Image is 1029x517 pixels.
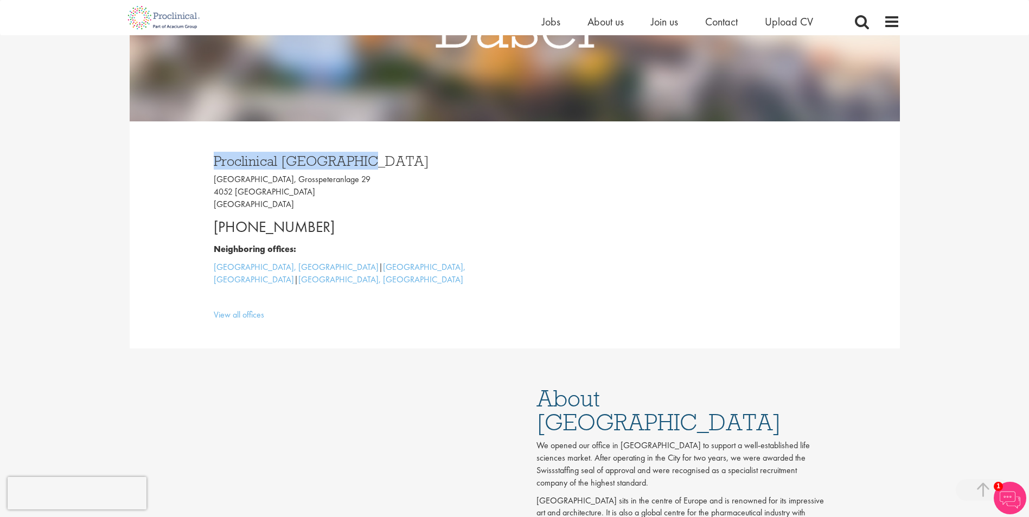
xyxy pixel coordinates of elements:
[214,173,507,211] p: [GEOGRAPHIC_DATA], Grosspeteranlage 29 4052 [GEOGRAPHIC_DATA] [GEOGRAPHIC_DATA]
[994,482,1003,491] span: 1
[214,261,379,273] a: [GEOGRAPHIC_DATA], [GEOGRAPHIC_DATA]
[651,15,678,29] a: Join us
[542,15,560,29] a: Jobs
[214,261,465,285] a: [GEOGRAPHIC_DATA], [GEOGRAPHIC_DATA]
[705,15,738,29] a: Contact
[214,154,507,168] h3: Proclinical [GEOGRAPHIC_DATA]
[214,309,264,320] a: View all offices
[994,482,1026,514] img: Chatbot
[8,477,146,509] iframe: reCAPTCHA
[214,216,507,238] p: [PHONE_NUMBER]
[214,243,296,255] b: Neighboring offices:
[765,15,813,29] a: Upload CV
[587,15,624,29] a: About us
[536,440,824,489] p: We opened our office in [GEOGRAPHIC_DATA] to support a well-established life sciences market. Aft...
[214,261,507,286] p: | |
[536,386,824,434] h1: About [GEOGRAPHIC_DATA]
[298,274,463,285] a: [GEOGRAPHIC_DATA], [GEOGRAPHIC_DATA]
